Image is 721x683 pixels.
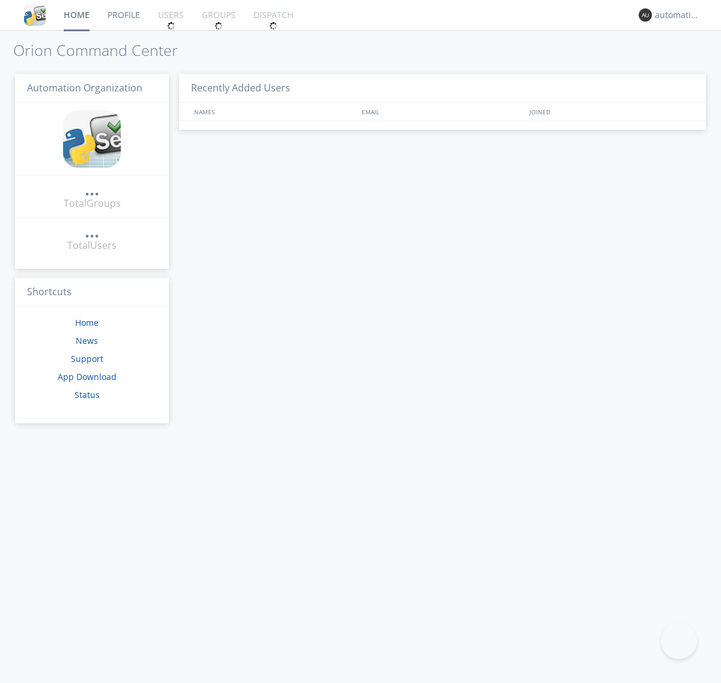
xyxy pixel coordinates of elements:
div: EMAIL [359,103,526,120]
div: Total Users [67,239,117,253]
iframe: Toggle Customer Support [661,623,697,659]
img: 373638.png [639,8,652,22]
img: cddb5a64eb264b2086981ab96f4c1ba7 [63,110,121,168]
div: Total Groups [64,197,121,210]
img: cddb5a64eb264b2086981ab96f4c1ba7 [24,4,46,26]
a: Support [71,353,103,364]
img: spin.svg [269,22,278,30]
a: Home [75,317,99,328]
h3: Recently Added Users [179,74,706,103]
div: ... [85,183,99,195]
h3: Shortcuts [15,278,169,307]
img: spin.svg [167,22,175,30]
div: ... [85,225,99,237]
a: ... [85,225,99,239]
a: News [76,335,98,346]
a: Status [75,389,100,400]
a: App Download [58,371,117,382]
div: NAMES [191,103,356,120]
span: Automation Organization [27,81,142,94]
a: ... [85,183,99,197]
div: JOINED [526,103,695,120]
img: spin.svg [214,22,223,30]
div: automation+atlas0004 [655,9,700,21]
